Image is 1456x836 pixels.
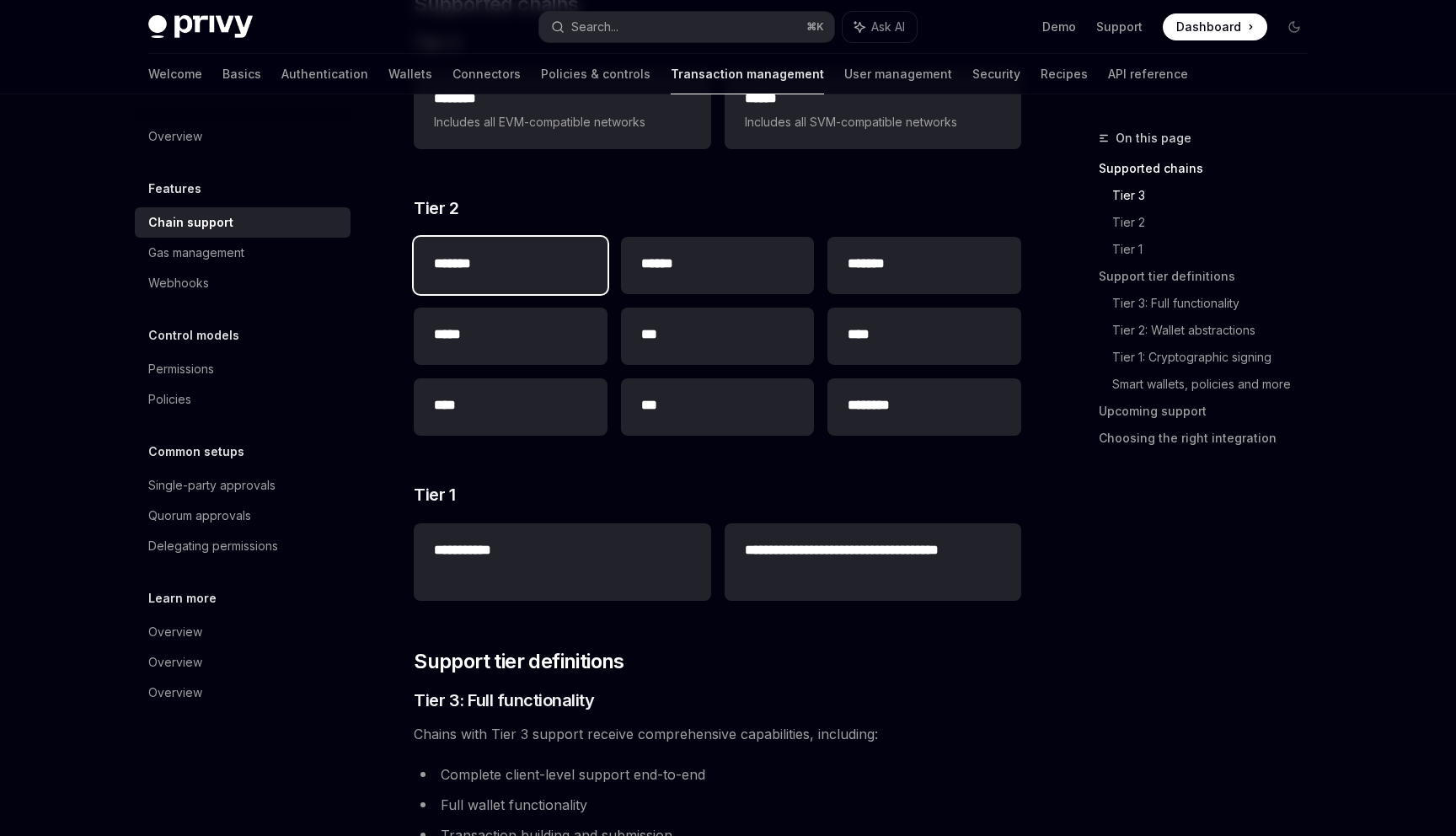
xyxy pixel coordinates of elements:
a: Transaction management [671,54,824,94]
a: Support tier definitions [1099,263,1321,290]
a: Webhooks [135,268,351,298]
a: Tier 3: Full functionality [1112,290,1321,317]
a: Wallets [388,54,432,94]
a: Tier 2: Wallet abstractions [1112,317,1321,344]
a: Recipes [1041,54,1088,94]
div: Overview [148,126,202,147]
a: Permissions [135,354,351,384]
a: Overview [135,647,351,678]
div: Overview [148,652,202,673]
a: Quorum approvals [135,501,351,531]
li: Full wallet functionality [414,793,1021,817]
a: **** ***Includes all EVM-compatible networks [414,72,710,149]
span: Includes all EVM-compatible networks [434,112,690,132]
a: Basics [222,54,261,94]
div: Overview [148,622,202,642]
a: Smart wallets, policies and more [1112,371,1321,398]
div: Chain support [148,212,233,233]
span: Ask AI [871,19,905,35]
a: User management [844,54,952,94]
span: ⌘ K [806,20,824,34]
a: Delegating permissions [135,531,351,561]
a: Security [972,54,1020,94]
a: Demo [1042,19,1076,35]
a: Overview [135,121,351,152]
a: Tier 1 [1112,236,1321,263]
a: **** *Includes all SVM-compatible networks [725,72,1021,149]
div: Permissions [148,359,214,379]
a: Policies [135,384,351,415]
span: Includes all SVM-compatible networks [745,112,1001,132]
a: Tier 3 [1112,182,1321,209]
a: Choosing the right integration [1099,425,1321,452]
span: On this page [1116,128,1191,148]
h5: Control models [148,325,239,346]
a: Policies & controls [541,54,650,94]
li: Complete client-level support end-to-end [414,763,1021,786]
h5: Learn more [148,588,217,608]
div: Webhooks [148,273,209,293]
button: Toggle dark mode [1281,13,1308,40]
a: Chain support [135,207,351,238]
div: Single-party approvals [148,475,276,496]
span: Dashboard [1176,19,1241,35]
a: Tier 2 [1112,209,1321,236]
span: Support tier definitions [414,648,624,675]
a: Support [1096,19,1143,35]
button: Search...⌘K [539,12,834,42]
div: Delegating permissions [148,536,278,556]
div: Policies [148,389,191,410]
div: Search... [571,17,618,37]
span: Tier 3: Full functionality [414,689,594,712]
button: Ask AI [843,12,917,42]
div: Quorum approvals [148,506,251,526]
span: Tier 2 [414,196,458,220]
a: Gas management [135,238,351,268]
h5: Features [148,179,201,199]
a: Tier 1: Cryptographic signing [1112,344,1321,371]
a: Dashboard [1163,13,1267,40]
a: API reference [1108,54,1188,94]
div: Overview [148,683,202,703]
span: Tier 1 [414,483,455,506]
img: dark logo [148,15,253,39]
a: Connectors [452,54,521,94]
a: Supported chains [1099,155,1321,182]
a: Authentication [281,54,368,94]
a: Upcoming support [1099,398,1321,425]
span: Chains with Tier 3 support receive comprehensive capabilities, including: [414,722,1021,746]
a: Welcome [148,54,202,94]
a: Overview [135,678,351,708]
h5: Common setups [148,442,244,462]
div: Gas management [148,243,244,263]
a: Single-party approvals [135,470,351,501]
a: Overview [135,617,351,647]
